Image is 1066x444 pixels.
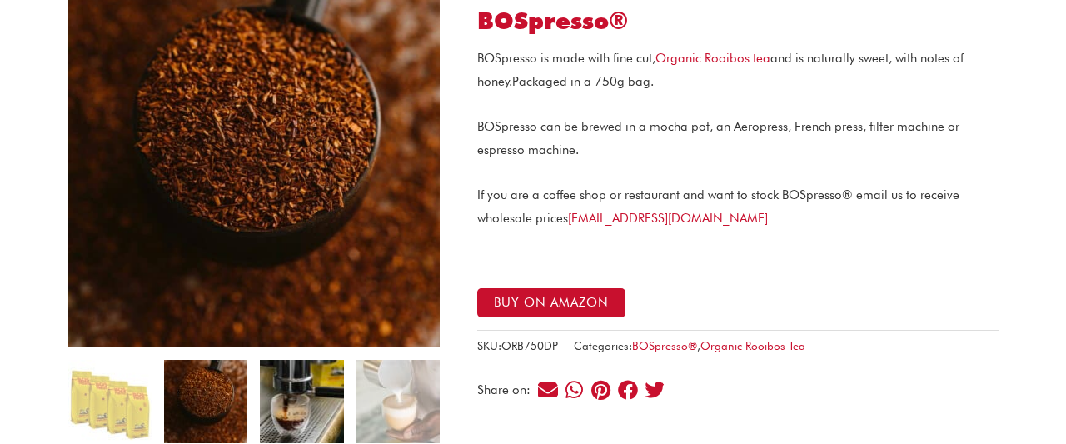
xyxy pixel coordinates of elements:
button: Buy on Amazon [477,288,625,317]
div: Share on twitter [643,379,665,402]
a: Organic Rooibos Tea [700,339,805,352]
div: Share on: [477,384,536,397]
p: If you are a coffee shop or restaurant and want to stock BOSpresso® email us to receive wholesale... [477,184,999,231]
img: BOSpresso® - Image 2 [164,360,247,443]
div: Share on whatsapp [563,379,585,402]
div: Share on pinterest [590,379,612,402]
a: BOSpresso® [632,339,697,352]
span: Categories: , [574,336,805,357]
a: Organic Rooibos tea [655,51,770,66]
h1: BOSpresso® [477,7,999,36]
span: ORB750DP [501,339,558,352]
div: Share on facebook [616,379,639,402]
img: BOSpresso® [68,360,152,443]
img: BOSpresso® - Image 3 [260,360,343,443]
span: Packaged in a 750g bag. [512,74,654,89]
a: [EMAIL_ADDRESS][DOMAIN_NAME] [568,211,768,226]
p: BOSpresso can be brewed in a mocha pot, an Aeropress, French press, filter machine or espresso ma... [477,116,999,162]
span: BOSpresso is made with fine cut, and is naturally sweet, with notes of honey. [477,51,964,89]
span: SKU: [477,336,558,357]
img: BOSpresso® - Image 4 [356,360,440,443]
div: Share on email [536,379,559,402]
